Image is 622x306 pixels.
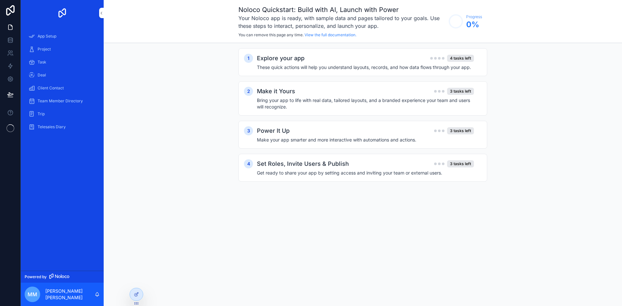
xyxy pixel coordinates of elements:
span: Client Contact [38,85,64,91]
a: Powered by [21,271,104,283]
div: 3 tasks left [447,127,474,134]
a: Trip [25,108,100,120]
span: Powered by [25,274,47,279]
a: Project [25,43,100,55]
span: App Setup [38,34,56,39]
span: Task [38,60,46,65]
a: Deal [25,69,100,81]
h4: Make your app smarter and more interactive with automations and actions. [257,137,474,143]
span: MM [28,290,37,298]
span: Telesales Diary [38,124,66,130]
span: Trip [38,111,45,117]
div: 3 tasks left [447,160,474,167]
span: You can remove this page any time. [238,32,304,37]
img: App logo [57,8,67,18]
a: App Setup [25,30,100,42]
div: 3 [244,126,253,135]
h2: Power It Up [257,126,290,135]
h3: Your Noloco app is ready, with sample data and pages tailored to your goals. Use these steps to i... [238,14,445,30]
h4: These quick actions will help you understand layouts, records, and how data flows through your app. [257,64,474,71]
div: 4 tasks left [447,55,474,62]
div: 4 [244,159,253,168]
div: 1 [244,54,253,63]
h2: Set Roles, Invite Users & Publish [257,159,349,168]
h1: Noloco Quickstart: Build with AI, Launch with Power [238,5,445,14]
a: Client Contact [25,82,100,94]
a: Telesales Diary [25,121,100,133]
h4: Get ready to share your app by setting access and inviting your team or external users. [257,170,474,176]
a: Team Member Directory [25,95,100,107]
div: 3 tasks left [447,88,474,95]
p: [PERSON_NAME] [PERSON_NAME] [45,288,95,301]
h2: Make it Yours [257,87,295,96]
span: Progress [466,14,482,19]
div: 2 [244,87,253,96]
span: Team Member Directory [38,98,83,104]
span: Deal [38,73,46,78]
span: Project [38,47,51,52]
h4: Bring your app to life with real data, tailored layouts, and a branded experience your team and u... [257,97,474,110]
div: scrollable content [21,26,104,141]
a: Task [25,56,100,68]
a: View the full documentation. [305,32,356,37]
div: scrollable content [104,43,622,200]
h2: Explore your app [257,54,305,63]
span: 0 % [466,19,482,30]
